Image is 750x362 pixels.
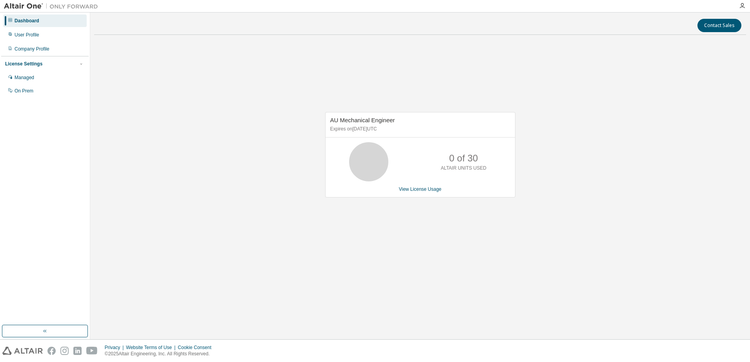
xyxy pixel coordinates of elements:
[60,347,69,355] img: instagram.svg
[441,165,486,172] p: ALTAIR UNITS USED
[15,74,34,81] div: Managed
[126,344,178,351] div: Website Terms of Use
[2,347,43,355] img: altair_logo.svg
[73,347,82,355] img: linkedin.svg
[4,2,102,10] img: Altair One
[47,347,56,355] img: facebook.svg
[330,117,395,123] span: AU Mechanical Engineer
[449,152,478,165] p: 0 of 30
[15,18,39,24] div: Dashboard
[330,126,508,132] p: Expires on [DATE] UTC
[697,19,741,32] button: Contact Sales
[399,186,442,192] a: View License Usage
[5,61,42,67] div: License Settings
[105,351,216,357] p: © 2025 Altair Engineering, Inc. All Rights Reserved.
[105,344,126,351] div: Privacy
[86,347,98,355] img: youtube.svg
[15,32,39,38] div: User Profile
[15,88,33,94] div: On Prem
[178,344,216,351] div: Cookie Consent
[15,46,49,52] div: Company Profile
